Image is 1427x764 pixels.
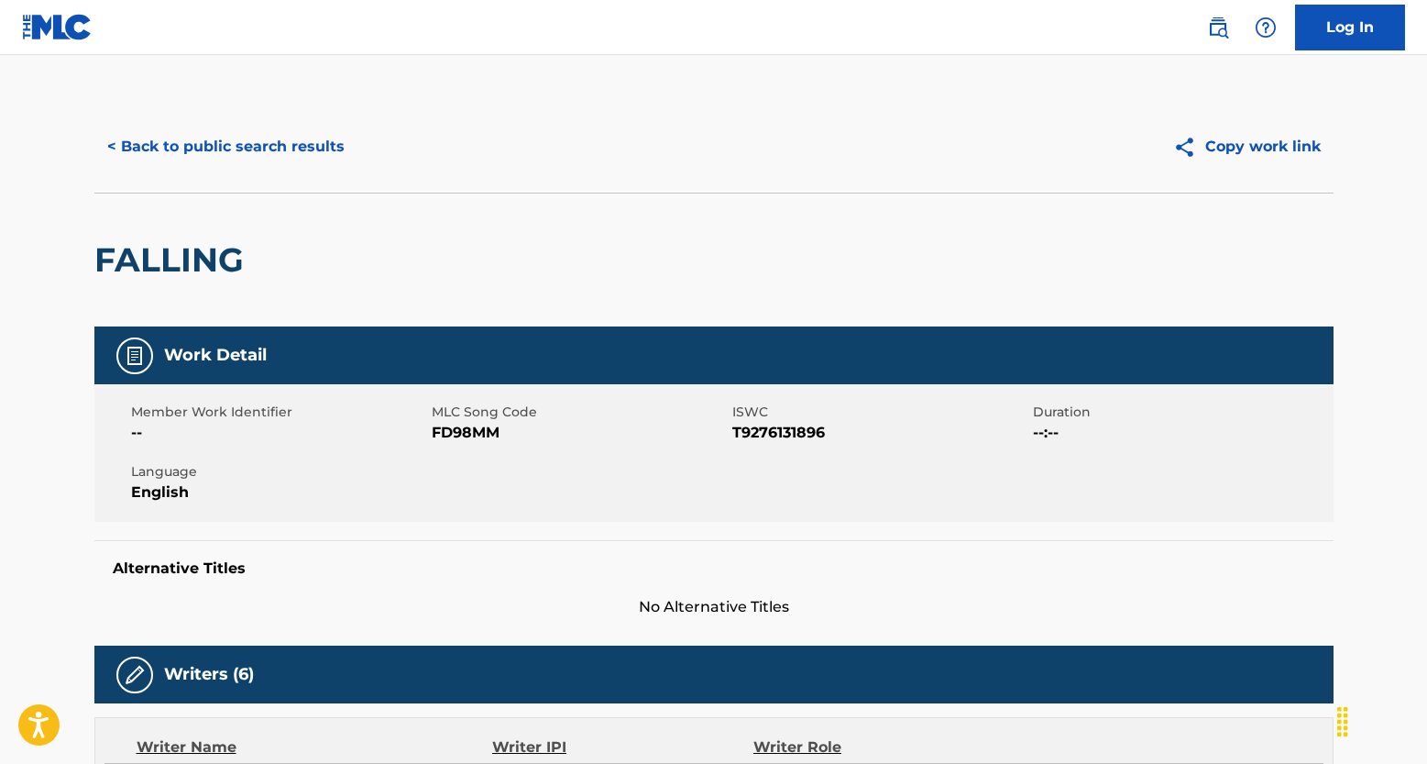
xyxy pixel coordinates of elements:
[753,736,991,758] div: Writer Role
[1255,17,1277,39] img: help
[1328,694,1357,749] div: Drag
[1160,124,1334,170] button: Copy work link
[124,345,146,367] img: Work Detail
[131,403,427,422] span: Member Work Identifier
[1335,676,1427,764] iframe: Chat Widget
[732,422,1028,444] span: T9276131896
[1033,403,1329,422] span: Duration
[22,14,93,40] img: MLC Logo
[94,596,1334,618] span: No Alternative Titles
[1295,5,1405,50] a: Log In
[1033,422,1329,444] span: --:--
[732,403,1028,422] span: ISWC
[137,736,493,758] div: Writer Name
[131,482,427,504] span: English
[124,664,146,686] img: Writers
[94,239,253,281] h2: FALLING
[432,422,728,444] span: FD98MM
[131,462,427,482] span: Language
[432,403,728,422] span: MLC Song Code
[1247,9,1284,46] div: Help
[164,345,267,366] h5: Work Detail
[492,736,753,758] div: Writer IPI
[1207,17,1229,39] img: search
[1200,9,1236,46] a: Public Search
[113,559,1315,578] h5: Alternative Titles
[1173,136,1205,159] img: Copy work link
[164,664,254,685] h5: Writers (6)
[94,124,357,170] button: < Back to public search results
[131,422,427,444] span: --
